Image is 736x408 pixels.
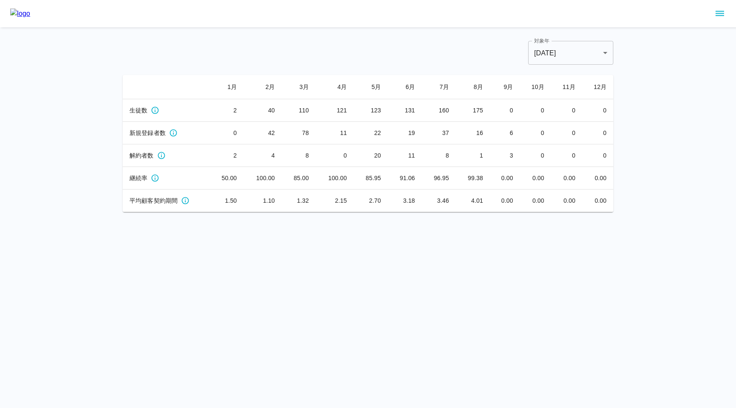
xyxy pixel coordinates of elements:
td: 0 [582,122,613,144]
button: sidemenu [713,6,727,21]
td: 0.00 [490,167,520,190]
td: 0.00 [582,190,613,212]
td: 123 [354,99,388,122]
td: 0 [582,99,613,122]
th: 6 月 [388,75,422,99]
td: 160 [422,99,456,122]
td: 2 [210,99,244,122]
svg: 月ごとの解約サブスク数 [157,151,166,160]
td: 91.06 [388,167,422,190]
td: 110 [282,99,316,122]
td: 1.10 [244,190,282,212]
svg: 月ごとのアクティブなサブスク数 [151,106,159,115]
td: 100.00 [244,167,282,190]
th: 2 月 [244,75,282,99]
td: 1.32 [282,190,316,212]
td: 0 [551,144,582,167]
th: 3 月 [282,75,316,99]
td: 37 [422,122,456,144]
td: 20 [354,144,388,167]
td: 0 [551,122,582,144]
div: [DATE] [528,41,613,65]
svg: 月ごとの継続率(%) [151,174,159,182]
td: 0.00 [551,190,582,212]
td: 4.01 [456,190,490,212]
td: 85.00 [282,167,316,190]
td: 3 [490,144,520,167]
th: 10 月 [520,75,551,99]
img: logo [10,9,30,19]
td: 4 [244,144,282,167]
td: 1.50 [210,190,244,212]
td: 8 [282,144,316,167]
svg: 月ごとの平均継続期間(ヶ月) [181,196,190,205]
td: 19 [388,122,422,144]
td: 0 [551,99,582,122]
td: 0 [520,99,551,122]
td: 6 [490,122,520,144]
td: 2 [210,144,244,167]
th: 12 月 [582,75,613,99]
label: 対象年 [534,37,549,44]
td: 0 [520,144,551,167]
td: 0.00 [520,167,551,190]
td: 96.95 [422,167,456,190]
td: 0.00 [551,167,582,190]
td: 85.95 [354,167,388,190]
td: 11 [388,144,422,167]
span: 新規登録者数 [129,129,166,137]
th: 1 月 [210,75,244,99]
td: 121 [316,99,354,122]
td: 40 [244,99,282,122]
th: 11 月 [551,75,582,99]
td: 0.00 [520,190,551,212]
td: 11 [316,122,354,144]
td: 3.18 [388,190,422,212]
td: 0 [582,144,613,167]
td: 0.00 [490,190,520,212]
span: 平均顧客契約期間 [129,196,178,205]
td: 175 [456,99,490,122]
td: 3.46 [422,190,456,212]
td: 99.38 [456,167,490,190]
td: 22 [354,122,388,144]
svg: 月ごとの新規サブスク数 [169,129,178,137]
td: 0 [490,99,520,122]
td: 2.70 [354,190,388,212]
td: 50.00 [210,167,244,190]
td: 0 [210,122,244,144]
td: 1 [456,144,490,167]
td: 0 [316,144,354,167]
td: 78 [282,122,316,144]
td: 0.00 [582,167,613,190]
th: 9 月 [490,75,520,99]
th: 8 月 [456,75,490,99]
td: 2.15 [316,190,354,212]
th: 4 月 [316,75,354,99]
td: 8 [422,144,456,167]
th: 5 月 [354,75,388,99]
td: 42 [244,122,282,144]
span: 継続率 [129,174,147,182]
td: 0 [520,122,551,144]
td: 131 [388,99,422,122]
td: 16 [456,122,490,144]
td: 100.00 [316,167,354,190]
th: 7 月 [422,75,456,99]
span: 解約者数 [129,151,154,160]
span: 生徒数 [129,106,147,115]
